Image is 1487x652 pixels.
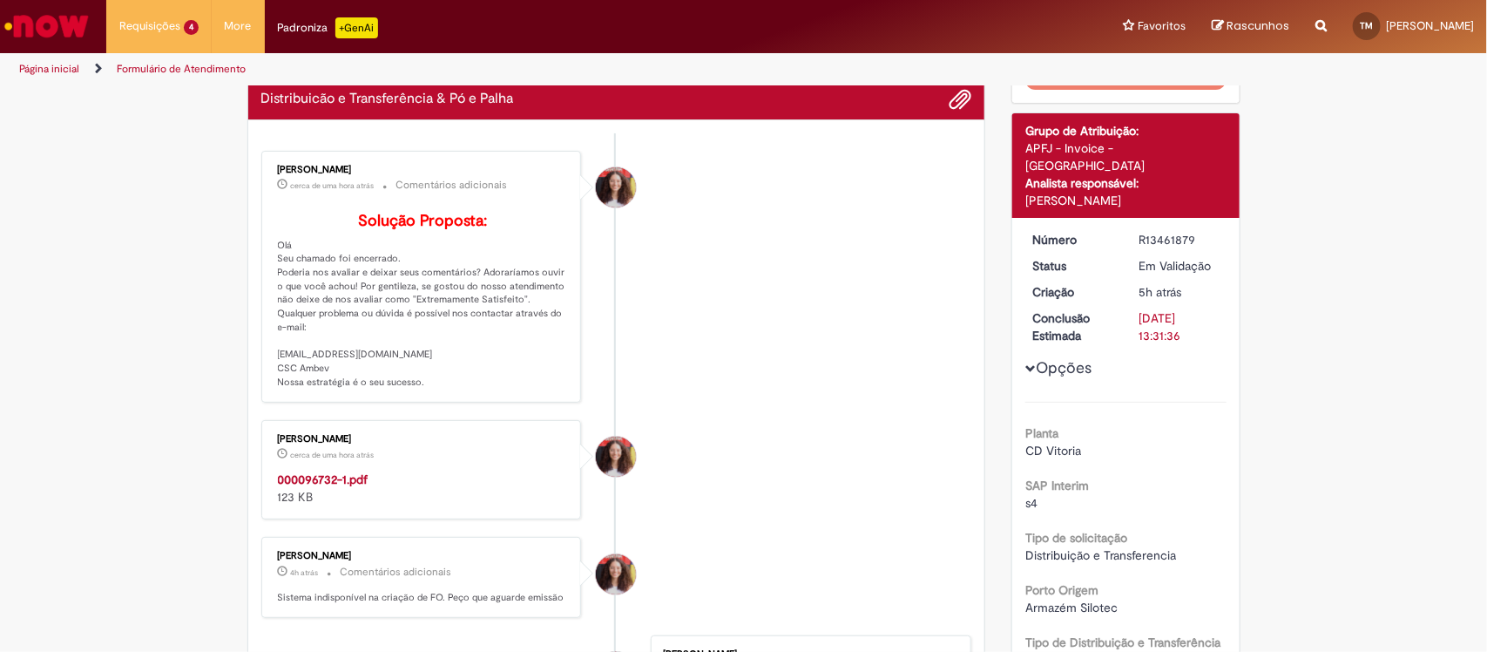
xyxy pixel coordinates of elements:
time: 29/08/2025 11:31:33 [1139,284,1182,300]
span: Distribuição e Transferencia [1025,547,1176,563]
p: Sistema indisponível na criação de FO. Peço que aguarde emissão [278,591,568,605]
span: cerca de uma hora atrás [291,180,375,191]
div: R13461879 [1139,231,1220,248]
span: Armazém Silotec [1025,600,1118,615]
dt: Número [1019,231,1126,248]
span: More [225,17,252,35]
div: Em Validação [1139,257,1220,275]
dt: Conclusão Estimada [1019,309,1126,344]
span: TM [1361,20,1374,31]
a: 000096732-1.pdf [278,472,368,487]
span: [PERSON_NAME] [1386,18,1474,33]
span: Rascunhos [1227,17,1289,34]
div: APFJ - Invoice - [GEOGRAPHIC_DATA] [1025,139,1227,174]
a: Página inicial [19,62,79,76]
small: Comentários adicionais [396,178,508,193]
b: Tipo de solicitação [1025,530,1127,546]
div: [PERSON_NAME] [278,434,568,445]
b: Porto Origem [1025,582,1098,598]
div: Grupo de Atribuição: [1025,122,1227,139]
div: [PERSON_NAME] [278,165,568,175]
b: Tipo de Distribuição e Transferência [1025,635,1220,650]
a: Formulário de Atendimento [117,62,246,76]
a: Rascunhos [1212,18,1289,35]
div: Emily DeOliveira [596,167,636,207]
time: 29/08/2025 15:02:33 [291,180,375,191]
span: s4 [1025,495,1038,511]
b: Planta [1025,425,1058,441]
div: [PERSON_NAME] [1025,192,1227,209]
button: Adicionar anexos [949,88,971,111]
div: Emily DeOliveira [596,437,636,477]
small: Comentários adicionais [341,565,452,580]
span: cerca de uma hora atrás [291,450,375,460]
div: 29/08/2025 11:31:33 [1139,283,1220,301]
img: ServiceNow [2,9,91,44]
div: 123 KB [278,471,568,506]
time: 29/08/2025 12:28:07 [291,567,319,578]
span: CD Vitoria [1025,443,1081,458]
span: 4h atrás [291,567,319,578]
div: [PERSON_NAME] [278,551,568,561]
p: +GenAi [335,17,378,38]
div: Padroniza [278,17,378,38]
span: 4 [184,20,199,35]
span: Favoritos [1138,17,1186,35]
div: Analista responsável: [1025,174,1227,192]
span: 5h atrás [1139,284,1182,300]
dt: Criação [1019,283,1126,301]
span: Requisições [119,17,180,35]
b: Solução Proposta: [358,211,487,231]
dt: Status [1019,257,1126,275]
ul: Trilhas de página [13,53,978,85]
h2: Distribuicão e Transferência & Pó e Palha Histórico de tíquete [261,92,514,107]
b: SAP Interim [1025,478,1089,493]
div: Emily DeOliveira [596,554,636,594]
div: [DATE] 13:31:36 [1139,309,1220,344]
p: Olá Seu chamado foi encerrado. Poderia nos avaliar e deixar seus comentários? Adoraríamos ouvir o... [278,213,568,390]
